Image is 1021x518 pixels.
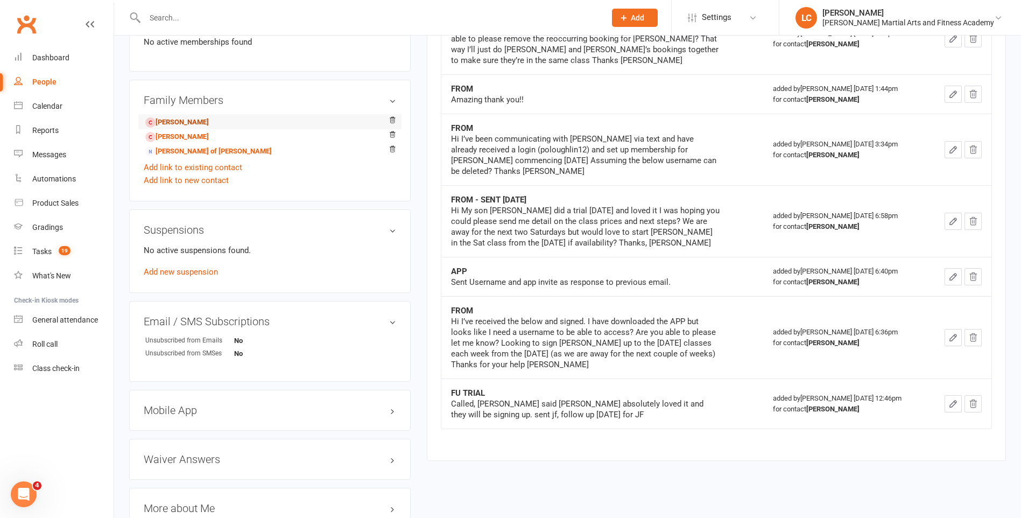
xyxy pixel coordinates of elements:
[234,337,296,345] strong: No
[144,224,396,236] h3: Suspensions
[142,10,598,25] input: Search...
[32,340,58,348] div: Roll call
[773,83,919,105] div: added by [PERSON_NAME] [DATE] 1:44pm
[14,332,114,356] a: Roll call
[806,405,860,413] strong: [PERSON_NAME]
[14,46,114,70] a: Dashboard
[32,223,63,232] div: Gradings
[451,84,473,94] strong: FROM
[773,28,919,50] div: added by [PERSON_NAME] [DATE] 3:58pm
[773,338,919,348] div: for contact
[145,348,234,359] div: Unsubscribed from SMSes
[14,94,114,118] a: Calendar
[145,117,209,128] a: [PERSON_NAME]
[14,191,114,215] a: Product Sales
[451,205,720,248] div: Hi My son [PERSON_NAME] did a trial [DATE] and loved it I was hoping you could please send me det...
[14,240,114,264] a: Tasks 19
[144,161,242,174] a: Add link to existing contact
[806,151,860,159] strong: [PERSON_NAME]
[13,11,40,38] a: Clubworx
[32,150,66,159] div: Messages
[451,23,720,66] div: Hi [PERSON_NAME] No problems at all thanks for letting me know Are you able to please remove the ...
[144,36,396,48] p: No active memberships found
[32,102,62,110] div: Calendar
[144,244,396,257] p: No active suspensions found.
[145,335,234,346] div: Unsubscribed from Emails
[773,266,919,288] div: added by [PERSON_NAME] [DATE] 6:40pm
[14,356,114,381] a: Class kiosk mode
[806,95,860,103] strong: [PERSON_NAME]
[806,339,860,347] strong: [PERSON_NAME]
[144,94,396,106] h3: Family Members
[451,398,720,420] div: Called, [PERSON_NAME] said [PERSON_NAME] absolutely loved it and they will be signing up. sent jf...
[822,18,994,27] div: [PERSON_NAME] Martial Arts and Fitness Academy
[14,264,114,288] a: What's New
[14,167,114,191] a: Automations
[14,70,114,94] a: People
[59,246,71,255] span: 19
[773,94,919,105] div: for contact
[451,316,720,370] div: Hi I’ve received the below and signed. I have downloaded the APP but looks like I need a username...
[806,278,860,286] strong: [PERSON_NAME]
[144,174,229,187] a: Add link to new contact
[145,131,209,143] a: [PERSON_NAME]
[612,9,658,27] button: Add
[773,277,919,288] div: for contact
[773,139,919,160] div: added by [PERSON_NAME] [DATE] 3:34pm
[14,308,114,332] a: General attendance kiosk mode
[806,40,860,48] strong: [PERSON_NAME]
[33,481,41,490] span: 4
[32,316,98,324] div: General attendance
[32,53,69,62] div: Dashboard
[14,143,114,167] a: Messages
[144,453,396,465] h3: Waiver Answers
[32,126,59,135] div: Reports
[773,404,919,415] div: for contact
[32,247,52,256] div: Tasks
[144,404,396,416] h3: Mobile App
[702,5,731,30] span: Settings
[32,78,57,86] div: People
[11,481,37,507] iframe: Intercom live chat
[631,13,644,22] span: Add
[773,393,919,415] div: added by [PERSON_NAME] [DATE] 12:46pm
[451,134,720,177] div: Hi I’ve been communicating with [PERSON_NAME] via text and have already received a login (polough...
[451,306,473,316] strong: FROM
[451,195,526,205] strong: FROM - SENT [DATE]
[32,174,76,183] div: Automations
[145,146,272,157] a: [PERSON_NAME] of [PERSON_NAME]
[32,364,80,373] div: Class check-in
[32,271,71,280] div: What's New
[795,7,817,29] div: LC
[773,327,919,348] div: added by [PERSON_NAME] [DATE] 6:36pm
[451,388,485,398] strong: FU TRIAL
[451,267,467,276] strong: APP
[806,222,860,230] strong: [PERSON_NAME]
[451,94,720,105] div: Amazing thank you!!
[144,502,396,514] h3: More about Me
[14,118,114,143] a: Reports
[773,211,919,232] div: added by [PERSON_NAME] [DATE] 6:58pm
[451,123,473,133] strong: FROM
[144,316,396,327] h3: Email / SMS Subscriptions
[451,277,720,288] div: Sent Username and app invite as response to previous email.
[32,199,79,207] div: Product Sales
[773,150,919,160] div: for contact
[234,349,296,358] strong: No
[773,39,919,50] div: for contact
[773,221,919,232] div: for contact
[144,267,218,277] a: Add new suspension
[14,215,114,240] a: Gradings
[822,8,994,18] div: [PERSON_NAME]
